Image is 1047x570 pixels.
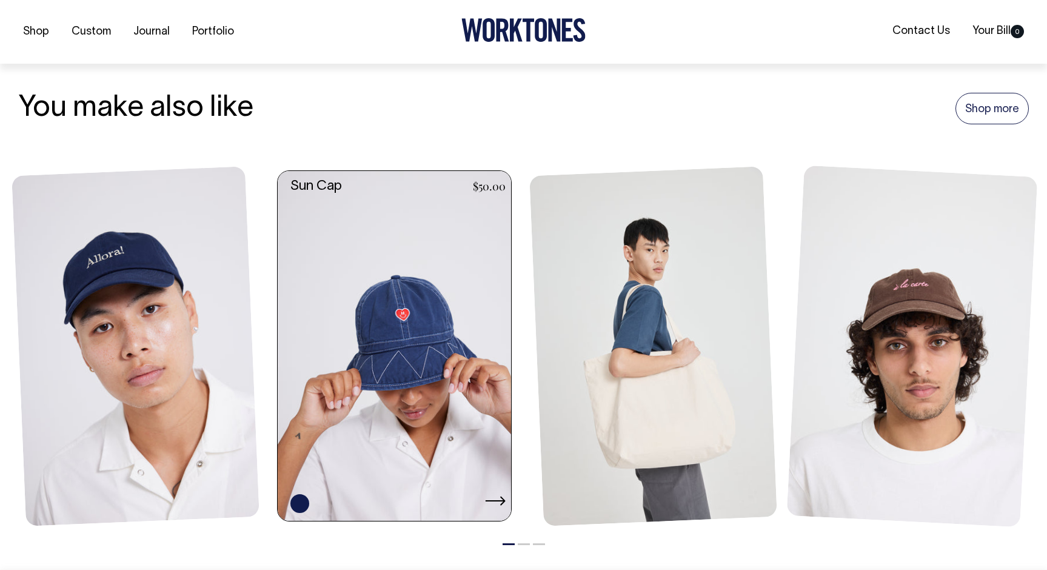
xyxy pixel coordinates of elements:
[187,22,239,42] a: Portfolio
[12,166,259,526] img: dark-navy
[129,22,175,42] a: Journal
[503,543,515,545] button: 1 of 3
[1011,25,1024,38] span: 0
[518,543,530,545] button: 2 of 3
[888,21,955,41] a: Contact Us
[968,21,1029,41] a: Your Bill0
[67,22,116,42] a: Custom
[18,93,253,125] h3: You make also like
[529,166,777,526] img: natural
[18,22,54,42] a: Shop
[955,93,1029,124] a: Shop more
[787,165,1038,526] img: espresso
[533,543,545,545] button: 3 of 3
